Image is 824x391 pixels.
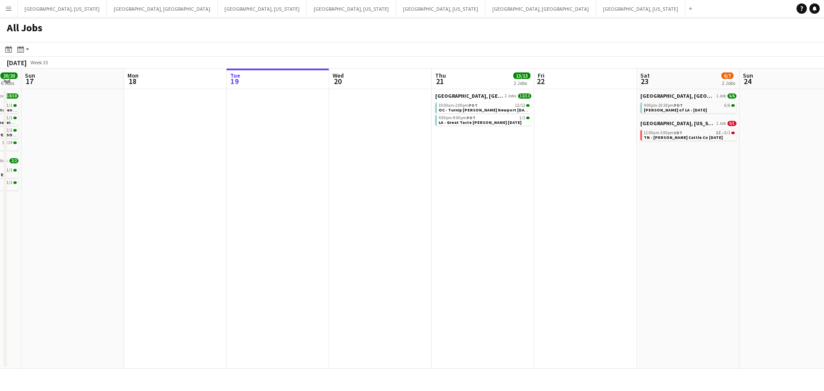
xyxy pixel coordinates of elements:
button: [GEOGRAPHIC_DATA], [GEOGRAPHIC_DATA] [107,0,218,17]
span: Week 33 [28,59,50,66]
button: [GEOGRAPHIC_DATA], [US_STATE] [18,0,107,17]
button: [GEOGRAPHIC_DATA], [US_STATE] [596,0,685,17]
button: [GEOGRAPHIC_DATA], [US_STATE] [307,0,396,17]
button: [GEOGRAPHIC_DATA], [US_STATE] [396,0,485,17]
button: [GEOGRAPHIC_DATA], [US_STATE] [218,0,307,17]
div: [DATE] [7,58,27,67]
button: [GEOGRAPHIC_DATA], [GEOGRAPHIC_DATA] [485,0,596,17]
